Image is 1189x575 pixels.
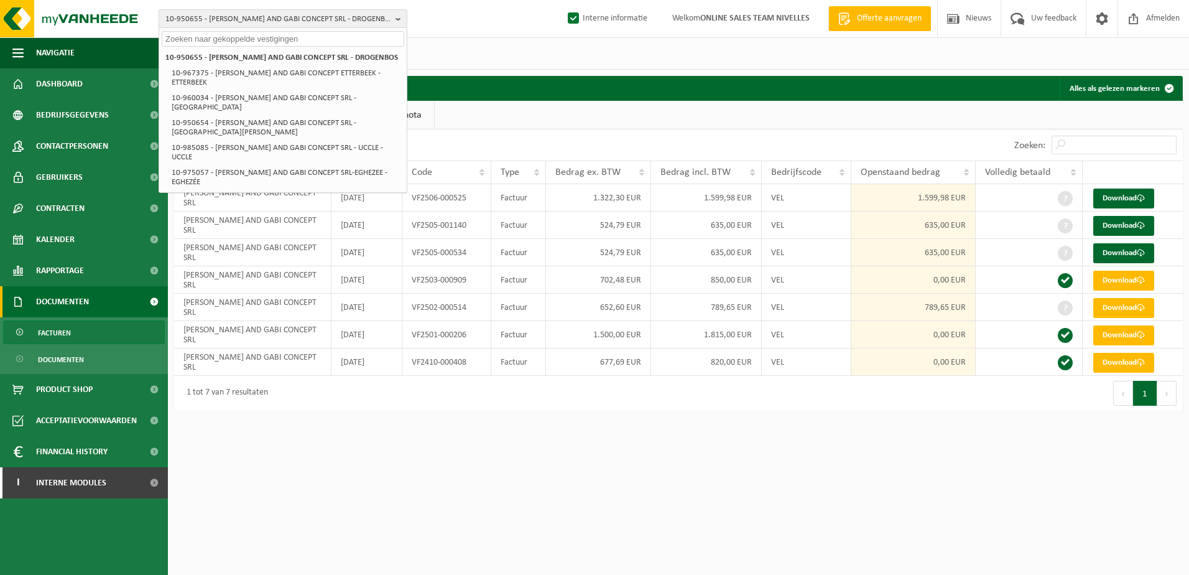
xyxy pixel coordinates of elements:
span: Interne modules [36,467,106,498]
span: 10-950655 - [PERSON_NAME] AND GABI CONCEPT SRL - DROGENBOS [165,10,391,29]
td: VEL [762,266,851,294]
strong: ONLINE SALES TEAM NIVELLES [700,14,810,23]
span: Financial History [36,436,108,467]
label: Interne informatie [565,9,647,28]
td: Factuur [491,184,546,212]
td: [PERSON_NAME] AND GABI CONCEPT SRL [174,348,331,376]
td: [DATE] [331,348,402,376]
strong: 10-950655 - [PERSON_NAME] AND GABI CONCEPT SRL - DROGENBOS [165,54,398,62]
td: [PERSON_NAME] AND GABI CONCEPT SRL [174,184,331,212]
td: [DATE] [331,266,402,294]
td: VEL [762,184,851,212]
span: Product Shop [36,374,93,405]
li: 10-967375 - [PERSON_NAME] AND GABI CONCEPT ETTERBEEK - ETTERBEEK [168,65,404,90]
td: [PERSON_NAME] AND GABI CONCEPT SRL [174,266,331,294]
span: Bedrag incl. BTW [660,167,731,177]
td: 635,00 EUR [651,239,762,266]
td: VF2501-000206 [402,321,491,348]
td: [DATE] [331,184,402,212]
span: Bedrag ex. BTW [555,167,621,177]
a: Download [1093,298,1154,318]
td: [PERSON_NAME] AND GABI CONCEPT SRL [174,294,331,321]
a: Offerte aanvragen [828,6,931,31]
span: I [12,467,24,498]
span: Type [501,167,519,177]
td: 850,00 EUR [651,266,762,294]
span: Documenten [36,286,89,317]
td: 1.500,00 EUR [546,321,651,348]
td: 0,00 EUR [851,266,976,294]
a: Download [1093,271,1154,291]
td: VF2505-001140 [402,212,491,239]
td: 635,00 EUR [851,239,976,266]
a: Documenten [3,347,165,371]
td: 789,65 EUR [651,294,762,321]
td: [PERSON_NAME] AND GABI CONCEPT SRL [174,321,331,348]
li: 10-960034 - [PERSON_NAME] AND GABI CONCEPT SRL - [GEOGRAPHIC_DATA] [168,90,404,115]
span: Acceptatievoorwaarden [36,405,137,436]
a: Download [1093,353,1154,373]
a: Download [1093,243,1154,263]
a: Download [1093,325,1154,345]
input: Zoeken naar gekoppelde vestigingen [162,31,404,47]
td: 0,00 EUR [851,321,976,348]
div: 1 tot 7 van 7 resultaten [180,382,268,404]
td: Factuur [491,321,546,348]
span: Documenten [38,348,84,372]
li: 10-975057 - [PERSON_NAME] AND GABI CONCEPT SRL-EGHEZEE - EGHEZÉE [168,165,404,190]
td: 1.599,98 EUR [651,184,762,212]
td: 635,00 EUR [851,212,976,239]
td: 1.815,00 EUR [651,321,762,348]
span: Facturen [38,321,71,345]
td: [PERSON_NAME] AND GABI CONCEPT SRL [174,239,331,266]
td: 524,79 EUR [546,212,651,239]
td: VEL [762,348,851,376]
td: Factuur [491,212,546,239]
td: VF2506-000525 [402,184,491,212]
span: Openstaand bedrag [861,167,940,177]
td: 677,69 EUR [546,348,651,376]
span: Bedrijfscode [771,167,821,177]
td: Factuur [491,239,546,266]
td: 524,79 EUR [546,239,651,266]
td: 635,00 EUR [651,212,762,239]
td: Factuur [491,294,546,321]
span: Contracten [36,193,85,224]
td: 820,00 EUR [651,348,762,376]
span: Volledig betaald [985,167,1050,177]
span: Code [412,167,432,177]
span: Dashboard [36,68,83,100]
td: VF2503-000909 [402,266,491,294]
td: 0,00 EUR [851,348,976,376]
span: Contactpersonen [36,131,108,162]
td: [PERSON_NAME] AND GABI CONCEPT SRL [174,212,331,239]
button: Previous [1113,381,1133,406]
td: VEL [762,212,851,239]
button: 10-950655 - [PERSON_NAME] AND GABI CONCEPT SRL - DROGENBOS [159,9,407,28]
span: Kalender [36,224,75,255]
td: 1.322,30 EUR [546,184,651,212]
button: Next [1157,381,1177,406]
li: 10-985085 - [PERSON_NAME] AND GABI CONCEPT SRL - UCCLE - UCCLE [168,140,404,165]
td: [DATE] [331,212,402,239]
td: 652,60 EUR [546,294,651,321]
span: Rapportage [36,255,84,286]
td: 702,48 EUR [546,266,651,294]
td: VF2505-000534 [402,239,491,266]
td: Factuur [491,348,546,376]
td: VEL [762,321,851,348]
span: Gebruikers [36,162,83,193]
td: VEL [762,294,851,321]
a: Download [1093,189,1154,208]
td: [DATE] [331,239,402,266]
td: Factuur [491,266,546,294]
td: [DATE] [331,294,402,321]
td: VEL [762,239,851,266]
td: [DATE] [331,321,402,348]
button: 1 [1133,381,1157,406]
span: Offerte aanvragen [854,12,925,25]
td: VF2502-000514 [402,294,491,321]
td: 789,65 EUR [851,294,976,321]
span: Navigatie [36,37,75,68]
a: Facturen [3,320,165,344]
